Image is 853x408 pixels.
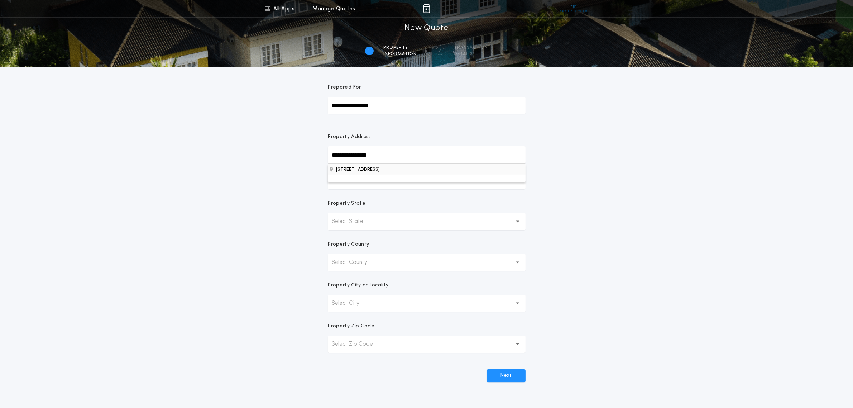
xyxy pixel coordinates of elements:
[328,97,526,114] input: Prepared For
[328,336,526,353] button: Select Zip Code
[328,295,526,312] button: Select City
[328,254,526,271] button: Select County
[454,51,488,57] span: details
[487,369,526,382] button: Next
[332,340,385,348] p: Select Zip Code
[328,241,369,248] p: Property County
[423,4,430,13] img: img
[454,45,488,51] span: Transaction
[439,48,441,54] h2: 2
[384,51,417,57] span: information
[328,200,365,207] p: Property State
[328,323,374,330] p: Property Zip Code
[560,5,587,12] img: vs-icon
[332,217,375,226] p: Select State
[332,299,371,308] p: Select City
[404,23,448,34] h1: New Quote
[328,213,526,230] button: Select State
[328,164,526,175] button: Property Address
[328,133,526,141] p: Property Address
[369,48,370,54] h2: 1
[384,45,417,51] span: Property
[328,84,361,91] p: Prepared For
[332,258,379,267] p: Select County
[328,282,389,289] p: Property City or Locality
